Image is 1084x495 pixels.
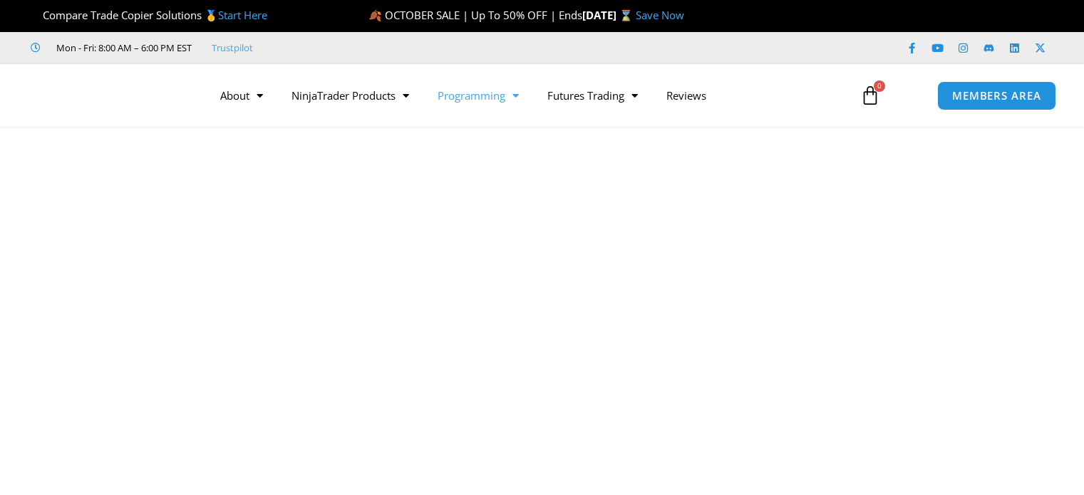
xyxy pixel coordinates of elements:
a: Reviews [652,79,721,112]
a: About [206,79,277,112]
span: MEMBERS AREA [952,90,1041,101]
span: Mon - Fri: 8:00 AM – 6:00 PM EST [53,39,192,56]
a: 0 [839,75,902,116]
a: Save Now [636,8,684,22]
a: NinjaTrader Products [277,79,423,112]
a: Trustpilot [212,39,253,56]
img: 🏆 [31,10,42,21]
strong: [DATE] ⌛ [582,8,636,22]
a: Start Here [218,8,267,22]
img: LogoAI | Affordable Indicators – NinjaTrader [31,70,184,121]
span: Compare Trade Copier Solutions 🥇 [31,8,267,22]
a: Programming [423,79,533,112]
span: 0 [874,80,885,92]
nav: Menu [206,79,846,112]
a: Futures Trading [533,79,652,112]
span: 🍂 OCTOBER SALE | Up To 50% OFF | Ends [368,8,582,22]
a: MEMBERS AREA [937,81,1056,110]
